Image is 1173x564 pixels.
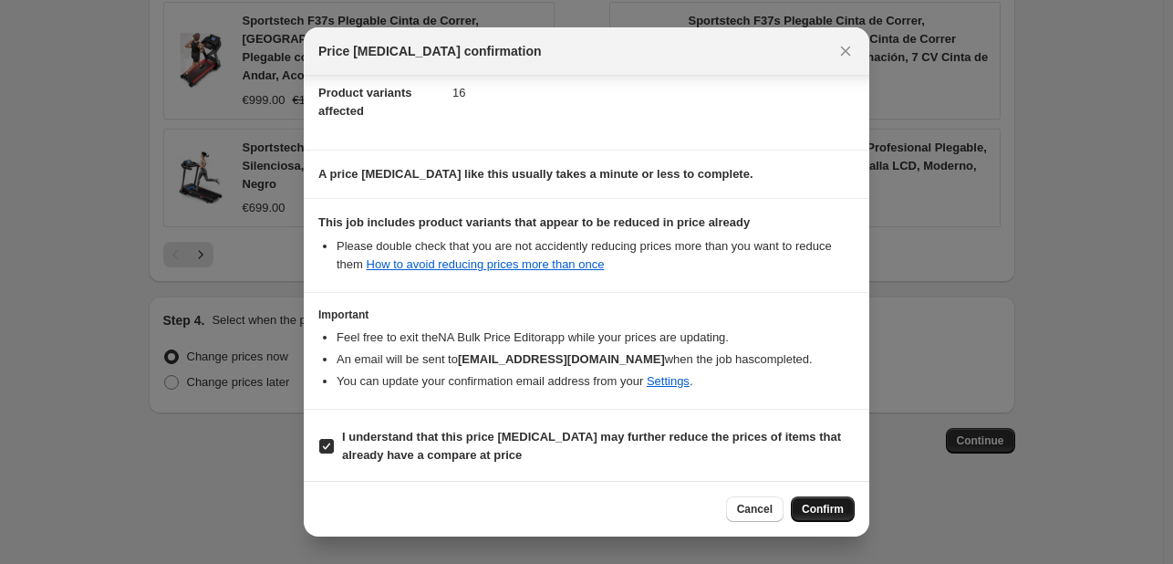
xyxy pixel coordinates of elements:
[318,86,412,118] span: Product variants affected
[802,502,844,517] span: Confirm
[647,374,690,388] a: Settings
[318,167,753,181] b: A price [MEDICAL_DATA] like this usually takes a minute or less to complete.
[318,308,855,322] h3: Important
[833,38,858,64] button: Close
[726,496,784,522] button: Cancel
[337,350,855,369] li: An email will be sent to when the job has completed .
[318,215,750,229] b: This job includes product variants that appear to be reduced in price already
[342,430,841,462] b: I understand that this price [MEDICAL_DATA] may further reduce the prices of items that already h...
[337,237,855,274] li: Please double check that you are not accidently reducing prices more than you want to reduce them
[318,42,542,60] span: Price [MEDICAL_DATA] confirmation
[367,257,605,271] a: How to avoid reducing prices more than once
[337,372,855,391] li: You can update your confirmation email address from your .
[737,502,773,517] span: Cancel
[337,329,855,347] li: Feel free to exit the NA Bulk Price Editor app while your prices are updating.
[458,352,665,366] b: [EMAIL_ADDRESS][DOMAIN_NAME]
[791,496,855,522] button: Confirm
[452,68,855,117] dd: 16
